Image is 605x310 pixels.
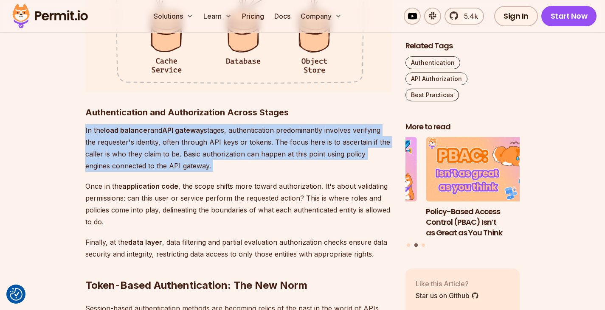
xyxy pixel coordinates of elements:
[271,8,294,25] a: Docs
[414,243,418,247] button: Go to slide 2
[239,8,267,25] a: Pricing
[416,290,479,301] a: Star us on Github
[405,89,459,101] a: Best Practices
[85,107,289,117] strong: Authentication and Authorization Across Stages
[426,137,540,202] img: Policy-Based Access Control (PBAC) Isn’t as Great as You Think
[128,238,162,246] strong: data layer
[200,8,235,25] button: Learn
[150,8,197,25] button: Solutions
[302,137,417,238] li: 1 of 3
[405,56,460,69] a: Authentication
[122,182,178,190] strong: application code
[416,279,479,289] p: Like this Article?
[10,288,23,301] img: Revisit consent button
[405,73,467,85] a: API Authorization
[405,41,520,51] h2: Related Tags
[297,8,345,25] button: Company
[459,11,478,21] span: 5.4k
[302,207,417,238] h3: How to Use JWTs for Authorization: Best Practices and Common Mistakes
[422,243,425,247] button: Go to slide 3
[162,126,204,134] strong: API gateway
[85,180,392,228] p: Once in the , the scope shifts more toward authorization. It's about validating permissions: can ...
[426,207,540,238] h3: Policy-Based Access Control (PBAC) Isn’t as Great as You Think
[445,8,484,25] a: 5.4k
[407,243,410,247] button: Go to slide 1
[10,288,23,301] button: Consent Preferences
[85,236,392,260] p: Finally, at the , data filtering and partial evaluation authorization checks ensure data security...
[8,2,92,31] img: Permit logo
[405,137,520,249] div: Posts
[494,6,538,26] a: Sign In
[85,124,392,172] p: In the and stages, authentication predominantly involves verifying the requester's identity, ofte...
[405,122,520,132] h2: More to read
[85,279,307,291] strong: Token-Based Authentication: The New Norm
[426,137,540,238] a: Policy-Based Access Control (PBAC) Isn’t as Great as You ThinkPolicy-Based Access Control (PBAC) ...
[104,126,150,134] strong: load balancer
[541,6,597,26] a: Start Now
[426,137,540,238] li: 2 of 3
